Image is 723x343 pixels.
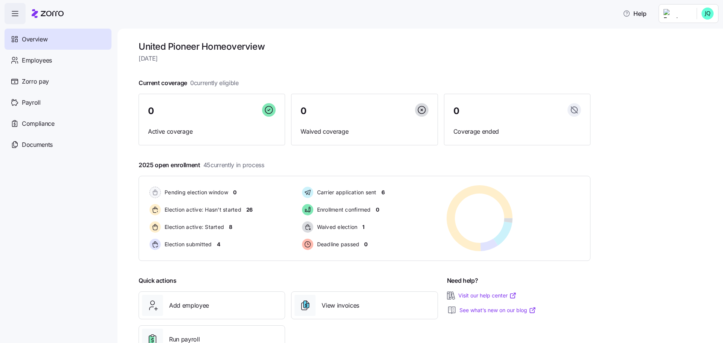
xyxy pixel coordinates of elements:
span: Zorro pay [22,77,49,86]
span: Employees [22,56,52,65]
span: 0 currently eligible [190,78,239,88]
span: Waived election [315,223,358,231]
span: Carrier application sent [315,189,377,196]
button: Help [617,6,653,21]
a: See what’s new on our blog [459,306,536,314]
span: 6 [381,189,385,196]
span: Pending election window [162,189,228,196]
span: Enrollment confirmed [315,206,371,213]
span: 45 currently in process [203,160,264,170]
span: Compliance [22,119,55,128]
span: 0 [376,206,379,213]
span: 2025 open enrollment [139,160,264,170]
a: Documents [5,134,111,155]
span: Coverage ended [453,127,581,136]
span: 0 [364,241,368,248]
h1: United Pioneer Home overview [139,41,590,52]
span: Overview [22,35,47,44]
span: Payroll [22,98,41,107]
img: 4b8e4801d554be10763704beea63fd77 [702,8,714,20]
a: Zorro pay [5,71,111,92]
span: [DATE] [139,54,590,63]
span: View invoices [322,301,359,310]
a: Payroll [5,92,111,113]
span: 8 [229,223,232,231]
span: Current coverage [139,78,239,88]
span: 0 [453,107,459,116]
a: Visit our help center [458,292,517,299]
span: Active coverage [148,127,276,136]
a: Compliance [5,113,111,134]
span: Deadline passed [315,241,360,248]
span: Quick actions [139,276,177,285]
span: Add employee [169,301,209,310]
span: Waived coverage [300,127,428,136]
span: 0 [300,107,307,116]
a: Employees [5,50,111,71]
span: 0 [148,107,154,116]
span: 1 [362,223,365,231]
span: 26 [246,206,253,213]
span: Election submitted [162,241,212,248]
span: Documents [22,140,53,149]
span: Help [623,9,647,18]
span: 0 [233,189,236,196]
span: 4 [217,241,220,248]
img: Employer logo [664,9,691,18]
span: Election active: Started [162,223,224,231]
span: Election active: Hasn't started [162,206,241,213]
span: Need help? [447,276,478,285]
a: Overview [5,29,111,50]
